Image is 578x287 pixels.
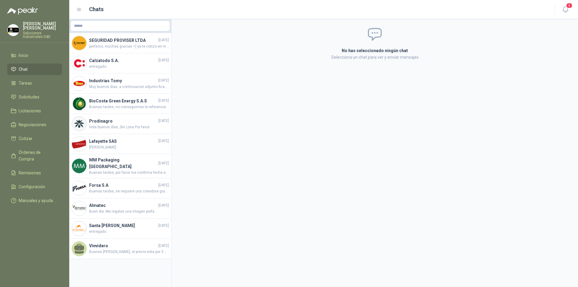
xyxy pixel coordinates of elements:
[158,58,169,63] span: [DATE]
[69,239,171,259] a: Vivvidero[DATE]Buenos [PERSON_NAME], el precio esta por 3 metros..
[270,54,480,61] p: Selecciona un chat para ver y enviar mensajes
[7,105,62,117] a: Licitaciones
[69,53,171,73] a: Company LogoCalzatodo S.A.[DATE]entregado
[89,242,157,249] h4: Vivvidero
[69,198,171,219] a: Company LogoAlmatec[DATE]Buen día. Me regalas una imagen porfa
[89,170,169,176] span: Buenas tardes, por favor me confirma feche estimada del llegada del equipo. gracias.
[89,5,104,14] h1: Chats
[72,96,86,111] img: Company Logo
[69,154,171,178] a: Company LogoMM Packaging [GEOGRAPHIC_DATA][DATE]Buenas tardes, por favor me confirma feche estima...
[23,31,62,39] p: Soluciones Industriales D&D
[89,182,157,189] h4: Forsa S.A
[89,189,169,194] span: Buenas tardes, se requiere una cosedora grande, Idustrial, pienso que la cotizada no es lo que ne...
[19,52,28,59] span: Inicio
[19,108,41,114] span: Licitaciones
[7,119,62,130] a: Negociaciones
[89,229,169,235] span: entregado
[89,145,169,150] span: [PERSON_NAME]
[89,104,169,110] span: Buenas tardes, no conseguimos la referencia de la pulidora adjunto foto de herramienta. Por favor...
[69,94,171,114] a: Company LogoBioCosta Green Energy S.A.S[DATE]Buenas tardes, no conseguimos la referencia de la pu...
[270,47,480,54] h2: No has seleccionado ningún chat
[560,4,571,15] button: 4
[7,195,62,206] a: Manuales y ayuda
[19,66,28,73] span: Chat
[72,117,86,131] img: Company Logo
[89,37,157,44] h4: SEGURIDAD PROVISER LTDA
[158,118,169,124] span: [DATE]
[7,50,62,61] a: Inicio
[89,64,169,70] span: entregado
[8,24,19,36] img: Company Logo
[72,159,86,173] img: Company Logo
[19,121,46,128] span: Negociaciones
[19,170,41,176] span: Remisiones
[69,114,171,134] a: Company LogoProdinagro[DATE]Hola buenos días, Sin Lona Por favor
[566,3,573,8] span: 4
[72,201,86,216] img: Company Logo
[89,202,157,209] h4: Almatec
[89,44,169,49] span: perfecto, muchas gracias =) ya te cotizo en material de la señalizacion
[158,138,169,144] span: [DATE]
[72,76,86,91] img: Company Logo
[158,98,169,104] span: [DATE]
[69,219,171,239] a: Company LogoSanta [PERSON_NAME][DATE]entregado
[19,183,45,190] span: Configuración
[69,33,171,53] a: Company LogoSEGURIDAD PROVISER LTDA[DATE]perfecto, muchas gracias =) ya te cotizo en material de ...
[69,134,171,154] a: Company LogoLafayette SAS[DATE][PERSON_NAME]
[89,249,169,255] span: Buenos [PERSON_NAME], el precio esta por 3 metros..
[89,118,157,124] h4: Prodinagro
[89,57,157,64] h4: Calzatodo S.A.
[19,149,56,162] span: Órdenes de Compra
[7,77,62,89] a: Tareas
[7,181,62,192] a: Configuración
[7,7,38,14] img: Logo peakr
[89,124,169,130] span: Hola buenos días, Sin Lona Por favor
[158,182,169,188] span: [DATE]
[7,147,62,165] a: Órdenes de Compra
[72,221,86,236] img: Company Logo
[158,161,169,166] span: [DATE]
[72,56,86,70] img: Company Logo
[89,77,157,84] h4: Industrias Tomy
[7,91,62,103] a: Solicitudes
[158,203,169,208] span: [DATE]
[89,222,157,229] h4: Santa [PERSON_NAME]
[72,181,86,195] img: Company Logo
[158,78,169,83] span: [DATE]
[23,22,62,30] p: [PERSON_NAME] [PERSON_NAME]
[19,94,39,100] span: Solicitudes
[89,209,169,214] span: Buen día. Me regalas una imagen porfa
[19,197,53,204] span: Manuales y ayuda
[89,157,157,170] h4: MM Packaging [GEOGRAPHIC_DATA]
[89,138,157,145] h4: Lafayette SAS
[89,98,157,104] h4: BioCosta Green Energy S.A.S
[158,223,169,229] span: [DATE]
[19,135,33,142] span: Cotizar
[7,64,62,75] a: Chat
[72,36,86,50] img: Company Logo
[7,133,62,144] a: Cotizar
[158,243,169,249] span: [DATE]
[69,178,171,198] a: Company LogoForsa S.A[DATE]Buenas tardes, se requiere una cosedora grande, Idustrial, pienso que ...
[89,84,169,90] span: Muy buenos dias, a continuacion adjunto ficah tecnica el certificado se comparte despues de la co...
[158,37,169,43] span: [DATE]
[19,80,32,86] span: Tareas
[7,167,62,179] a: Remisiones
[72,137,86,151] img: Company Logo
[69,73,171,94] a: Company LogoIndustrias Tomy[DATE]Muy buenos dias, a continuacion adjunto ficah tecnica el certifi...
